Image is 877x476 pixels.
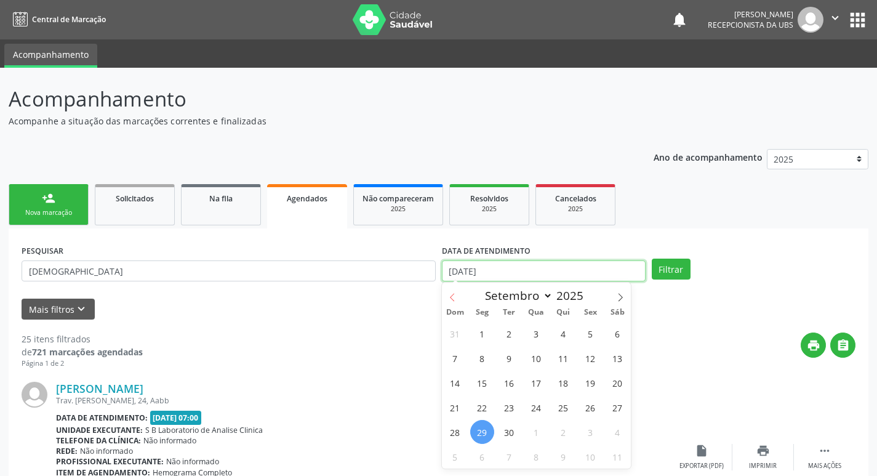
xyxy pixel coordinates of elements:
[606,346,630,370] span: Setembro 13, 2025
[4,44,97,68] a: Acompanhamento
[830,333,855,358] button: 
[545,204,606,214] div: 2025
[756,444,770,458] i: print
[9,84,611,115] p: Acompanhamento
[818,444,831,458] i: 
[42,192,55,205] div: person_add
[708,20,793,30] span: Recepcionista da UBS
[807,339,820,352] i: print
[443,420,467,444] span: Setembro 28, 2025
[18,208,79,217] div: Nova marcação
[550,309,577,317] span: Qui
[497,321,521,345] span: Setembro 2, 2025
[443,371,467,395] span: Setembro 14, 2025
[524,346,548,370] span: Setembro 10, 2025
[116,193,154,204] span: Solicitados
[470,321,494,345] span: Setembro 1, 2025
[579,371,603,395] span: Setembro 19, 2025
[654,149,763,164] p: Ano de acompanhamento
[443,445,467,469] span: Outubro 5, 2025
[145,425,263,435] span: S B Laboratorio de Analise Clinica
[22,241,63,260] label: PESQUISAR
[695,444,708,458] i: insert_drive_file
[9,115,611,127] p: Acompanhe a situação das marcações correntes e finalizadas
[362,193,434,204] span: Não compareceram
[524,420,548,444] span: Outubro 1, 2025
[579,346,603,370] span: Setembro 12, 2025
[22,260,436,281] input: Nome, CNS
[551,371,575,395] span: Setembro 18, 2025
[32,14,106,25] span: Central de Marcação
[652,259,691,280] button: Filtrar
[606,371,630,395] span: Setembro 20, 2025
[495,309,523,317] span: Ter
[836,339,850,352] i: 
[551,420,575,444] span: Outubro 2, 2025
[749,462,777,470] div: Imprimir
[468,309,495,317] span: Seg
[551,346,575,370] span: Setembro 11, 2025
[606,395,630,419] span: Setembro 27, 2025
[470,445,494,469] span: Outubro 6, 2025
[22,299,95,320] button: Mais filtroskeyboard_arrow_down
[470,193,508,204] span: Resolvidos
[847,9,868,31] button: apps
[150,411,202,425] span: [DATE] 07:00
[22,358,143,369] div: Página 1 de 2
[579,321,603,345] span: Setembro 5, 2025
[551,445,575,469] span: Outubro 9, 2025
[56,413,148,423] b: Data de atendimento:
[80,446,133,456] span: Não informado
[56,395,671,406] div: Trav. [PERSON_NAME], 24, Aabb
[74,302,88,316] i: keyboard_arrow_down
[22,333,143,345] div: 25 itens filtrados
[606,445,630,469] span: Outubro 11, 2025
[22,382,47,408] img: img
[470,346,494,370] span: Setembro 8, 2025
[524,321,548,345] span: Setembro 3, 2025
[459,204,520,214] div: 2025
[470,420,494,444] span: Setembro 29, 2025
[579,420,603,444] span: Outubro 3, 2025
[479,287,553,304] select: Month
[287,193,327,204] span: Agendados
[470,395,494,419] span: Setembro 22, 2025
[362,204,434,214] div: 2025
[442,260,646,281] input: Selecione um intervalo
[551,395,575,419] span: Setembro 25, 2025
[579,395,603,419] span: Setembro 26, 2025
[553,288,593,304] input: Year
[56,456,164,467] b: Profissional executante:
[209,193,233,204] span: Na fila
[577,309,604,317] span: Sex
[497,420,521,444] span: Setembro 30, 2025
[523,309,550,317] span: Qua
[443,346,467,370] span: Setembro 7, 2025
[166,456,219,467] span: Não informado
[56,382,143,395] a: [PERSON_NAME]
[524,445,548,469] span: Outubro 8, 2025
[442,241,531,260] label: DATA DE ATENDIMENTO
[808,462,841,470] div: Mais ações
[32,346,143,358] strong: 721 marcações agendadas
[470,371,494,395] span: Setembro 15, 2025
[555,193,596,204] span: Cancelados
[497,445,521,469] span: Outubro 7, 2025
[679,462,724,470] div: Exportar (PDF)
[708,9,793,20] div: [PERSON_NAME]
[828,11,842,25] i: 
[443,395,467,419] span: Setembro 21, 2025
[9,9,106,30] a: Central de Marcação
[551,321,575,345] span: Setembro 4, 2025
[579,445,603,469] span: Outubro 10, 2025
[606,420,630,444] span: Outubro 4, 2025
[22,345,143,358] div: de
[497,346,521,370] span: Setembro 9, 2025
[56,425,143,435] b: Unidade executante:
[497,371,521,395] span: Setembro 16, 2025
[443,321,467,345] span: Agosto 31, 2025
[497,395,521,419] span: Setembro 23, 2025
[606,321,630,345] span: Setembro 6, 2025
[56,435,141,446] b: Telefone da clínica:
[801,333,826,358] button: print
